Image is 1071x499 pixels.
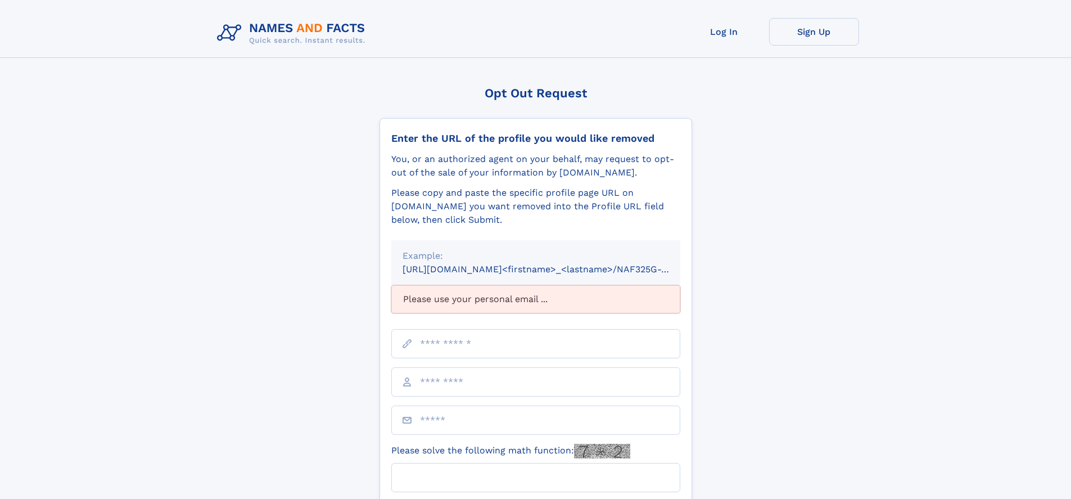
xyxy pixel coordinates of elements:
small: [URL][DOMAIN_NAME]<firstname>_<lastname>/NAF325G-xxxxxxxx [403,264,702,275]
div: Please copy and paste the specific profile page URL on [DOMAIN_NAME] you want removed into the Pr... [391,186,680,227]
label: Please solve the following math function: [391,444,630,458]
img: Logo Names and Facts [213,18,374,48]
a: Log In [679,18,769,46]
div: Example: [403,249,669,263]
div: Enter the URL of the profile you would like removed [391,132,680,145]
a: Sign Up [769,18,859,46]
div: Opt Out Request [379,86,692,100]
div: Please use your personal email ... [391,285,680,313]
div: You, or an authorized agent on your behalf, may request to opt-out of the sale of your informatio... [391,152,680,179]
